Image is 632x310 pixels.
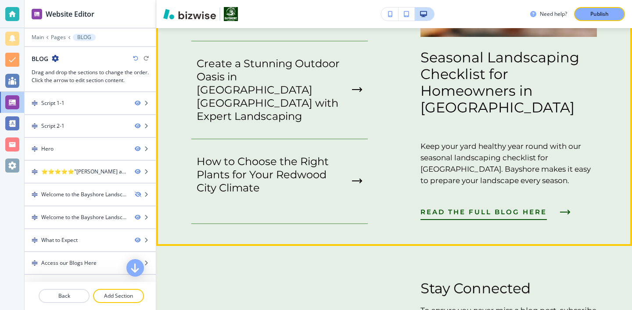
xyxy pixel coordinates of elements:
[191,139,368,224] button: How to Choose the Right Plants for Your Redwood City Climate
[25,138,156,160] div: DragHero
[25,184,156,205] div: DragWelcome to the Bayshore Landscaping Blog Exploring the Beauty of Outdoor Spaces, One Blog at ...
[32,123,38,129] img: Drag
[25,229,156,251] div: DragWhat to Expect
[197,57,348,123] p: Create a Stunning Outdoor Oasis in [GEOGRAPHIC_DATA] [GEOGRAPHIC_DATA] with Expert Landscaping
[32,34,44,40] button: Main
[46,9,94,19] h2: Website Editor
[32,9,42,19] img: editor icon
[41,122,65,130] div: Script 2-1
[41,168,128,176] div: ⭐⭐⭐⭐⭐"Ramon and his crew have done a great job on our property taking care of the garden and spri...
[41,191,128,198] div: Welcome to the Bayshore Landscaping Blog Exploring the Beauty of Outdoor Spaces, One Blog at a Time
[420,200,566,224] button: READ THE FULL BLOG HERE
[32,214,38,220] img: Drag
[77,34,91,40] p: BLOG
[25,92,156,114] div: DragScript 1-1
[94,292,143,300] p: Add Section
[93,289,144,303] button: Add Section
[32,54,48,63] h2: BLOG
[163,9,216,19] img: Bizwise Logo
[590,10,609,18] p: Publish
[25,252,156,274] div: DragAccess our Blogs Here
[32,100,38,106] img: Drag
[73,34,96,41] button: BLOG
[25,115,156,137] div: DragScript 2-1
[32,146,38,152] img: Drag
[32,169,38,175] img: Drag
[25,206,156,228] div: DragWelcome to the Bayshore Landscaping Blog
[39,289,90,303] button: Back
[420,49,597,116] p: Seasonal Landscaping Checklist for Homeowners in [GEOGRAPHIC_DATA]
[32,237,38,243] img: Drag
[197,155,348,195] p: How to Choose the Right Plants for Your Redwood City Climate
[420,207,547,217] span: READ THE FULL BLOG HERE
[41,145,54,153] div: Hero
[574,7,625,21] button: Publish
[191,41,368,139] button: Create a Stunning Outdoor Oasis in [GEOGRAPHIC_DATA] [GEOGRAPHIC_DATA] with Expert Landscaping
[25,161,156,183] div: Drag⭐⭐⭐⭐⭐"[PERSON_NAME] and his crew have done a great job on our property taking care of the gar...
[32,191,38,198] img: Drag
[224,7,238,21] img: Your Logo
[41,213,128,221] div: Welcome to the Bayshore Landscaping Blog
[25,275,156,297] div: DragBlogs
[420,141,597,186] p: Keep your yard healthy year round with our seasonal landscaping checklist for [GEOGRAPHIC_DATA]. ...
[540,10,567,18] h3: Need help?
[41,236,78,244] div: What to Expect
[32,68,149,84] h3: Drag and drop the sections to change the order. Click the arrow to edit section content.
[32,260,38,266] img: Drag
[51,34,66,40] button: Pages
[41,259,97,267] div: Access our Blogs Here
[39,292,89,300] p: Back
[41,99,65,107] div: Script 1-1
